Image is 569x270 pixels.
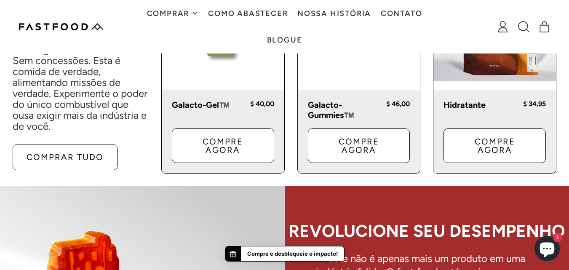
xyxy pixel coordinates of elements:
[532,236,562,263] inbox-online-store-chat: Bate-papo da loja online Shopify
[27,152,104,162] font: Comprar tudo
[289,221,565,241] font: Revolucione seu desempenho
[297,9,371,18] font: Nossa história
[208,9,288,18] font: Como abastecer
[147,9,190,18] font: Comprar
[523,100,546,108] font: $ 34,95
[172,128,274,163] a: Compre agora
[267,35,302,45] font: Blogue
[13,144,118,170] a: Comprar tudo
[19,23,103,30] img: Comida rápida
[308,128,410,163] a: Compre agora
[262,27,307,53] a: Blogue
[475,136,515,155] font: Compre agora
[381,9,422,18] font: Contato
[250,100,274,108] font: $ 40,00
[339,136,379,155] font: Compre agora
[386,100,410,108] font: $ 46,00
[203,136,243,155] font: Compre agora
[13,43,147,132] font: Sem ingredientes artificiais. Sem concessões. Esta é comida de verdade, alimentando missões de ve...
[172,100,230,110] font: Galacto-Gel™️
[443,128,546,163] a: Compre agora
[443,100,486,110] font: Hidratante
[308,100,354,120] font: Galacto-Gummies™️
